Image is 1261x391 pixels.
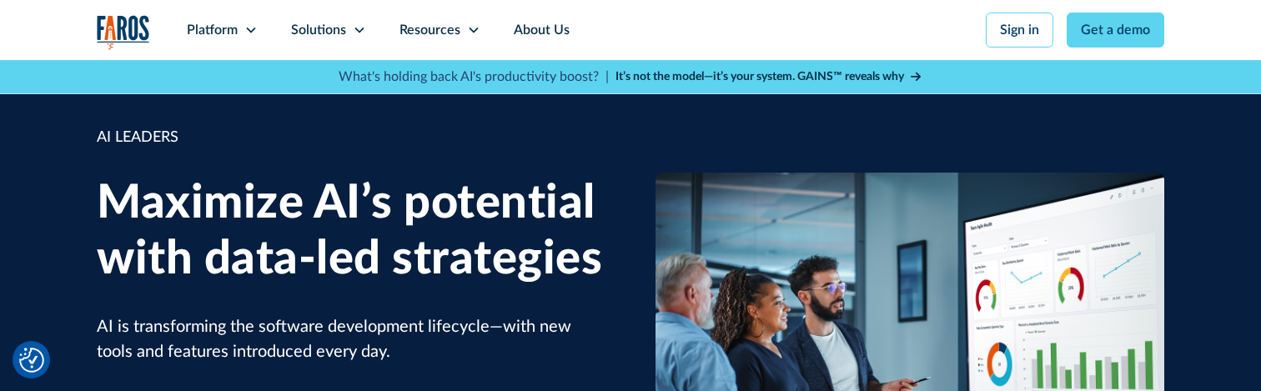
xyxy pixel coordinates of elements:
[291,20,346,40] div: Solutions
[19,348,44,373] img: Revisit consent button
[399,20,460,40] div: Resources
[187,20,238,40] div: Platform
[986,13,1053,48] a: Sign in
[97,127,605,149] div: AI LEADERS
[615,68,922,86] a: It’s not the model—it’s your system. GAINS™ reveals why
[339,67,609,87] p: What's holding back AI's productivity boost? |
[1067,13,1164,48] a: Get a demo
[97,176,605,288] h1: Maximize AI’s potential with data-led strategies
[19,348,44,373] button: Cookie Settings
[97,15,150,49] a: home
[615,71,904,83] strong: It’s not the model—it’s your system. GAINS™ reveals why
[97,15,150,49] img: Logo of the analytics and reporting company Faros.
